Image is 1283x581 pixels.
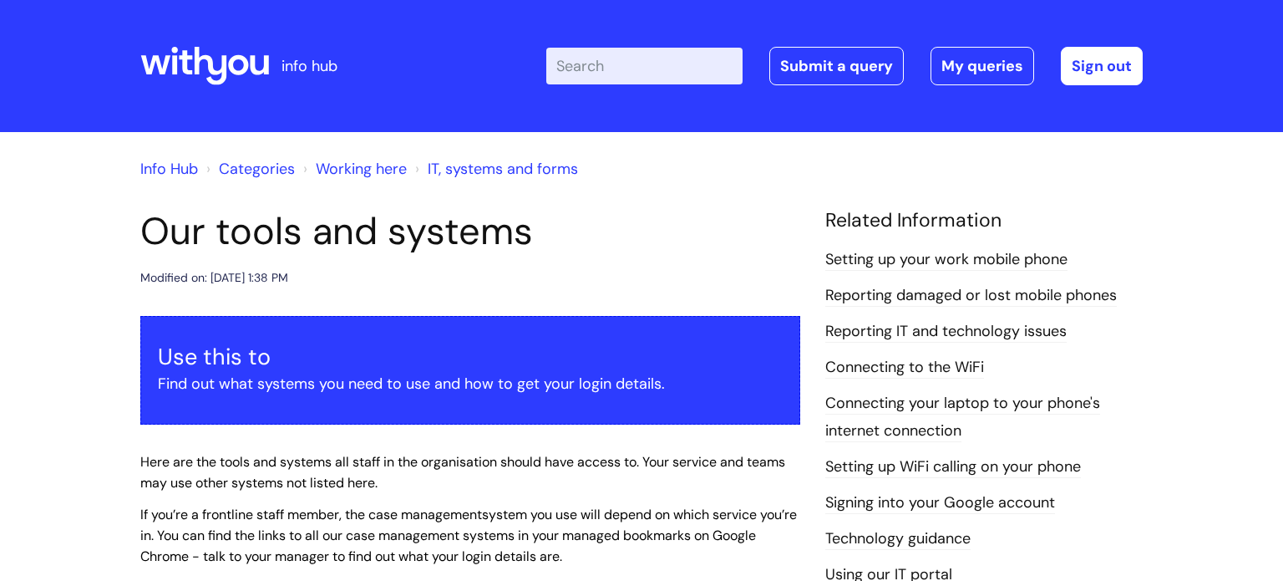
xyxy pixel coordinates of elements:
p: info hub [281,53,337,79]
p: Find out what systems you need to use and how to get your login details. [158,370,783,397]
h1: Our tools and systems [140,209,800,254]
a: Reporting damaged or lost mobile phones [825,285,1117,307]
a: Categories [219,159,295,179]
a: My queries [931,47,1034,85]
a: Connecting to the WiFi [825,357,984,379]
h4: Related Information [825,209,1143,232]
a: Working here [316,159,407,179]
li: Working here [299,155,407,182]
a: Reporting IT and technology issues [825,321,1067,343]
a: Submit a query [769,47,904,85]
span: If you’re a frontline staff member, the case management [140,506,482,523]
a: IT, systems and forms [428,159,578,179]
li: Solution home [202,155,295,182]
input: Search [546,48,743,84]
a: Connecting your laptop to your phone's internet connection [825,393,1100,441]
a: Signing into your Google account [825,492,1055,514]
span: Here are the tools and systems all staff in the organisation should have access to. Your service ... [140,453,785,492]
div: Modified on: [DATE] 1:38 PM [140,268,288,288]
a: Sign out [1061,47,1143,85]
a: Setting up WiFi calling on your phone [825,456,1081,478]
a: Technology guidance [825,528,971,550]
a: Setting up your work mobile phone [825,249,1067,271]
a: Info Hub [140,159,198,179]
span: system you use will depend on which service you’re in. You can find the links to all our case man... [140,506,797,565]
div: | - [546,47,1143,85]
li: IT, systems and forms [411,155,578,182]
h3: Use this to [158,344,783,370]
